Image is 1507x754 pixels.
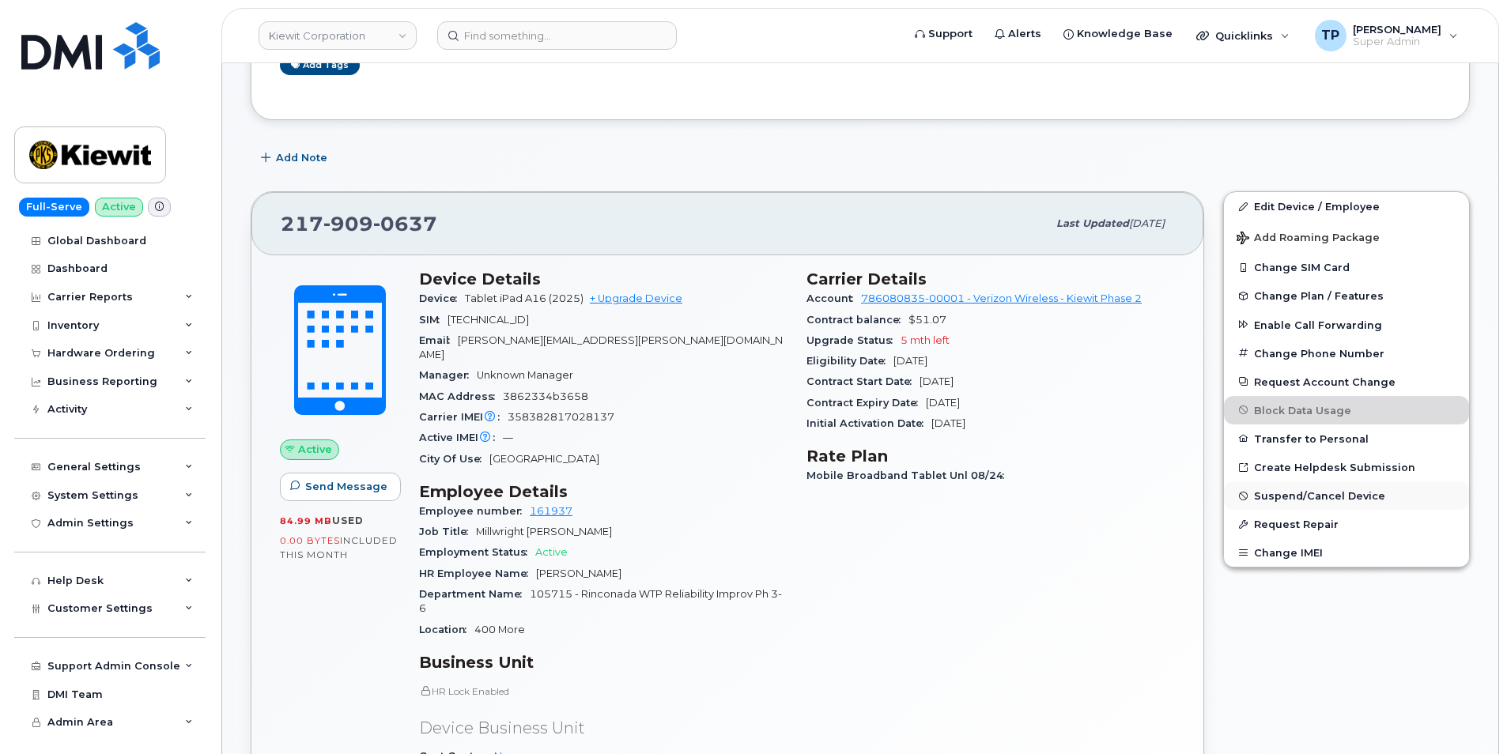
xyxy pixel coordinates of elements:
span: Email [419,334,458,346]
span: TP [1321,26,1339,45]
button: Add Roaming Package [1224,221,1469,253]
span: 5 mth left [901,334,950,346]
span: 400 More [474,624,525,635]
span: Send Message [305,479,387,494]
span: Suspend/Cancel Device [1254,490,1385,502]
a: Support [904,18,984,50]
button: Change IMEI [1224,538,1469,567]
span: Unknown Manager [477,369,573,381]
button: Block Data Usage [1224,396,1469,424]
span: [PERSON_NAME] [1353,23,1441,36]
span: Enable Call Forwarding [1254,319,1382,330]
button: Transfer to Personal [1224,424,1469,453]
span: 84.99 MB [280,515,332,526]
span: 105715 - Rinconada WTP Reliability Improv Ph 3-6 [419,588,782,614]
span: Contract balance [806,314,908,326]
button: Suspend/Cancel Device [1224,481,1469,510]
button: Request Account Change [1224,368,1469,396]
span: 358382817028137 [508,411,614,423]
span: Millwright [PERSON_NAME] [476,526,612,537]
span: Add Note [276,150,327,165]
iframe: Messenger Launcher [1438,685,1495,742]
span: Tablet iPad A16 (2025) [465,292,584,304]
a: Alerts [984,18,1052,50]
span: Carrier IMEI [419,411,508,423]
a: Create Helpdesk Submission [1224,453,1469,481]
span: Upgrade Status [806,334,901,346]
span: [PERSON_NAME] [536,567,621,579]
span: $51.07 [908,314,946,326]
span: 909 [323,212,373,236]
button: Send Message [280,473,401,501]
span: [GEOGRAPHIC_DATA] [489,453,599,465]
span: Alerts [1008,26,1041,42]
button: Change Phone Number [1224,339,1469,368]
a: 786080835-00001 - Verizon Wireless - Kiewit Phase 2 [861,292,1142,304]
button: Request Repair [1224,510,1469,538]
span: Account [806,292,861,304]
button: Change Plan / Features [1224,281,1469,310]
h3: Employee Details [419,482,787,501]
span: Add Roaming Package [1237,232,1380,247]
button: Add Note [251,144,341,172]
span: Location [419,624,474,635]
span: Active [298,442,332,457]
a: Add tags [280,55,360,75]
span: Eligibility Date [806,355,893,367]
span: Contract Expiry Date [806,397,926,409]
span: Mobile Broadband Tablet Unl 08/24 [806,469,1012,481]
div: Tyler Pollock [1304,20,1469,51]
span: Manager [419,369,477,381]
a: + Upgrade Device [590,292,682,304]
span: Active IMEI [419,432,503,443]
span: Department Name [419,588,530,600]
span: 0637 [373,212,437,236]
span: [DATE] [893,355,927,367]
span: Active [535,546,568,558]
a: Edit Device / Employee [1224,192,1469,221]
span: [DATE] [1129,217,1165,229]
span: 217 [281,212,437,236]
span: Employee number [419,505,530,517]
span: Initial Activation Date [806,417,931,429]
span: [PERSON_NAME][EMAIL_ADDRESS][PERSON_NAME][DOMAIN_NAME] [419,334,783,360]
span: 0.00 Bytes [280,535,340,546]
span: [DATE] [931,417,965,429]
input: Find something... [437,21,677,50]
span: Last updated [1056,217,1129,229]
span: used [332,515,364,526]
button: Change SIM Card [1224,253,1469,281]
p: Device Business Unit [419,717,787,740]
span: Employment Status [419,546,535,558]
span: Support [928,26,973,42]
span: [DATE] [926,397,960,409]
span: Knowledge Base [1077,26,1173,42]
span: — [503,432,513,443]
span: [TECHNICAL_ID] [448,314,529,326]
h3: Rate Plan [806,447,1175,466]
span: Device [419,292,465,304]
span: HR Employee Name [419,567,536,579]
span: Super Admin [1353,36,1441,48]
span: Change Plan / Features [1254,290,1384,302]
a: Kiewit Corporation [259,21,417,50]
span: [DATE] [920,375,954,387]
div: Quicklinks [1185,20,1301,51]
a: 161937 [530,505,572,517]
h3: Device Details [419,270,787,288]
span: Quicklinks [1215,29,1273,42]
a: Knowledge Base [1052,18,1184,50]
span: Contract Start Date [806,375,920,387]
span: SIM [419,314,448,326]
span: City Of Use [419,453,489,465]
h3: Carrier Details [806,270,1175,288]
span: 3862334b3658 [503,390,588,402]
p: HR Lock Enabled [419,684,787,698]
span: MAC Address [419,390,503,402]
button: Enable Call Forwarding [1224,311,1469,339]
span: Job Title [419,526,476,537]
h3: Business Unit [419,653,787,672]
